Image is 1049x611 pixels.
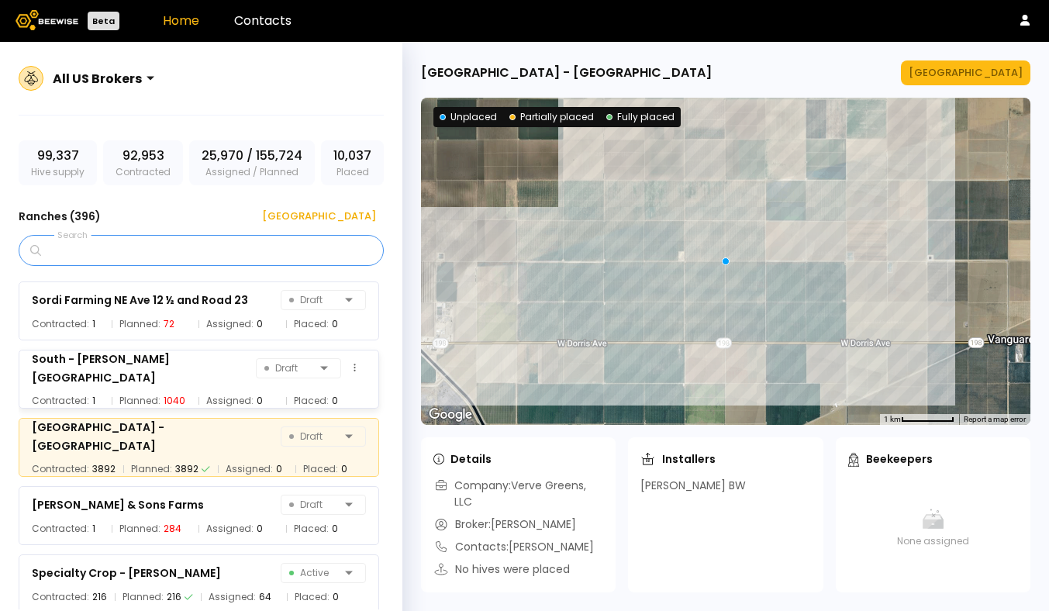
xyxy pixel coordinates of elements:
[848,451,933,467] div: Beekeepers
[433,451,492,467] div: Details
[425,405,476,425] img: Google
[206,393,254,409] span: Assigned:
[332,393,338,409] div: 0
[92,521,95,537] div: 1
[164,521,181,537] div: 284
[289,291,339,309] span: Draft
[32,350,256,387] div: South - [PERSON_NAME][GEOGRAPHIC_DATA]
[103,140,183,185] div: Contracted
[32,461,89,477] span: Contracted:
[333,589,339,605] div: 0
[163,12,199,29] a: Home
[509,110,594,124] div: Partially placed
[257,316,263,332] div: 0
[433,539,594,555] div: Contacts: [PERSON_NAME]
[251,209,376,224] div: [GEOGRAPHIC_DATA]
[964,415,1026,423] a: Report a map error
[88,12,119,30] div: Beta
[19,140,97,185] div: Hive supply
[332,521,338,537] div: 0
[189,140,315,185] div: Assigned / Planned
[440,110,497,124] div: Unplaced
[425,405,476,425] a: Open this area in Google Maps (opens a new window)
[92,316,95,332] div: 1
[209,589,256,605] span: Assigned:
[257,521,263,537] div: 0
[289,495,339,514] span: Draft
[122,147,164,165] span: 92,953
[32,521,89,537] span: Contracted:
[421,64,712,82] div: [GEOGRAPHIC_DATA] - [GEOGRAPHIC_DATA]
[276,461,282,477] div: 0
[32,589,89,605] span: Contracted:
[175,461,198,477] div: 3892
[16,10,78,30] img: Beewise logo
[909,65,1023,81] div: [GEOGRAPHIC_DATA]
[119,521,160,537] span: Planned:
[289,427,339,446] span: Draft
[879,414,959,425] button: Map Scale: 1 km per 65 pixels
[37,147,79,165] span: 99,337
[32,495,204,514] div: [PERSON_NAME] & Sons Farms
[119,316,160,332] span: Planned:
[226,461,273,477] span: Assigned:
[289,564,339,582] span: Active
[131,461,172,477] span: Planned:
[901,60,1030,85] button: [GEOGRAPHIC_DATA]
[259,589,271,605] div: 64
[32,316,89,332] span: Contracted:
[206,316,254,332] span: Assigned:
[640,478,746,494] div: [PERSON_NAME] BW
[294,316,329,332] span: Placed:
[32,393,89,409] span: Contracted:
[295,589,330,605] span: Placed:
[92,393,95,409] div: 1
[32,564,221,582] div: Specialty Crop - [PERSON_NAME]
[202,147,302,165] span: 25,970 / 155,724
[433,478,603,510] div: Company: Verve Greens, LLC
[257,393,263,409] div: 0
[333,147,371,165] span: 10,037
[19,205,101,227] h3: Ranches ( 396 )
[433,561,570,578] div: No hives were placed
[32,418,281,455] div: [GEOGRAPHIC_DATA] - [GEOGRAPHIC_DATA]
[167,589,181,605] div: 216
[606,110,675,124] div: Fully placed
[303,461,338,477] span: Placed:
[164,393,185,409] div: 1040
[119,393,160,409] span: Planned:
[32,291,248,309] div: Sordi Farming NE Ave 12 ½ and Road 23
[332,316,338,332] div: 0
[848,478,1018,578] div: None assigned
[234,12,292,29] a: Contacts
[294,521,329,537] span: Placed:
[294,393,329,409] span: Placed:
[640,451,716,467] div: Installers
[243,204,384,229] button: [GEOGRAPHIC_DATA]
[433,516,576,533] div: Broker: [PERSON_NAME]
[321,140,384,185] div: Placed
[53,69,142,88] div: All US Brokers
[92,589,107,605] div: 216
[122,589,164,605] span: Planned:
[341,461,347,477] div: 0
[264,359,314,378] span: Draft
[164,316,174,332] div: 72
[92,461,116,477] div: 3892
[206,521,254,537] span: Assigned:
[884,415,901,423] span: 1 km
